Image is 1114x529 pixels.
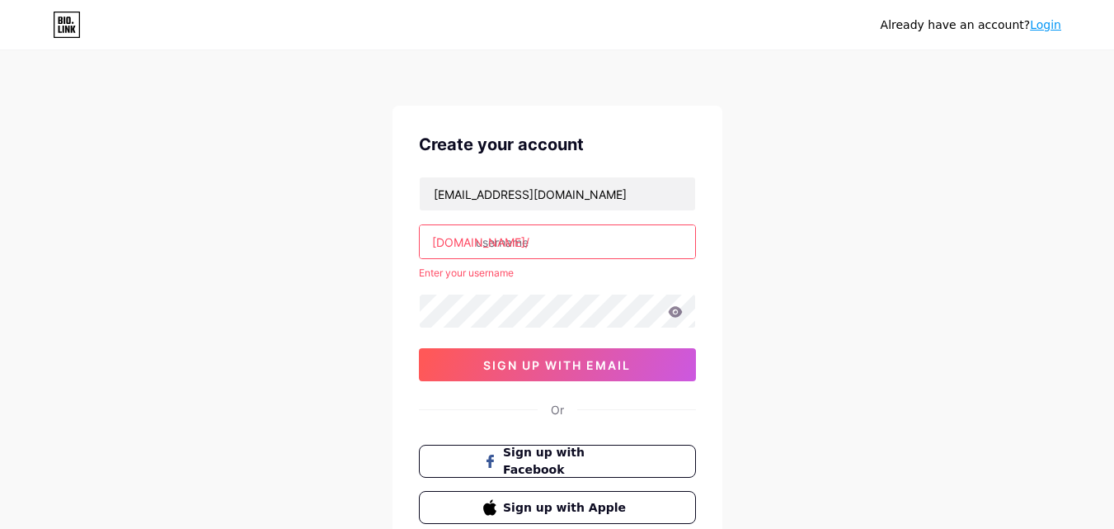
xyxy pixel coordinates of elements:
button: Sign up with Apple [419,491,696,524]
button: sign up with email [419,348,696,381]
input: username [420,225,695,258]
span: sign up with email [483,358,631,372]
button: Sign up with Facebook [419,445,696,478]
div: Create your account [419,132,696,157]
span: Sign up with Apple [503,499,631,517]
div: [DOMAIN_NAME]/ [432,234,529,251]
div: Already have an account? [881,17,1061,34]
div: Enter your username [419,266,696,281]
input: Email [420,177,695,210]
span: Sign up with Facebook [503,444,631,479]
div: Or [551,401,564,418]
a: Login [1030,18,1061,31]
